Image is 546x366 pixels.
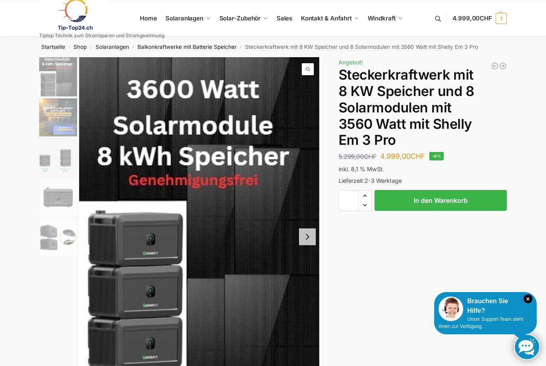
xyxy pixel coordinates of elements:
[375,190,507,211] button: In den Warenkorb
[39,138,77,176] img: Growatt-NOAH-2000-flexible-erweiterung
[297,0,362,36] a: Kontakt & Anfahrt
[39,57,77,96] img: 8kw-3600-watt-Collage.jpg
[452,6,507,30] a: 4.999,00CHF 1
[129,44,137,50] span: /
[39,178,77,216] img: growatt-noah2000-lifepo4-batteriemodul-2048wh-speicher-fuer-balkonkraftwerk
[74,44,87,50] a: Shop
[339,67,507,148] h1: Steckerkraftwerk mit 8 KW Speicher und 8 Solarmodulen mit 3560 Watt mit Shelly Em 3 Pro
[96,44,129,50] a: Solaranlagen
[87,44,95,50] span: /
[339,177,402,184] span: Lieferzeit:
[219,14,261,22] span: Solar-Zubehör
[273,0,295,36] a: Sales
[137,44,237,50] a: Balkonkraftwerke mit Batterie Speicher
[452,14,492,22] span: 4.999,00
[65,44,74,50] span: /
[496,13,507,24] span: 1
[301,14,352,22] span: Kontakt & Anfahrt
[339,190,359,211] input: Produktmenge
[499,62,507,70] a: Steckerkraftwerk mit 8 KW Speicher und 8 Solarmodulen mit 3600 Watt
[299,228,316,245] button: Next slide
[410,152,425,160] span: CHF
[438,296,532,316] div: Brauchen Sie Hilfe?
[277,14,293,22] span: Sales
[368,14,396,22] span: Windkraft
[216,0,271,36] a: Solar-Zubehör
[364,0,406,36] a: Windkraft
[339,153,377,160] bdi: 5.299,00
[429,152,444,160] span: -6%
[339,59,363,66] span: Angebot!
[365,177,402,184] span: 2-3 Werktage
[165,14,203,22] span: Solaranlagen
[438,316,523,329] span: Unser Support-Team steht Ihnen zur Verfügung
[237,44,245,50] span: /
[359,190,372,201] span: Increase quantity
[438,296,463,321] img: Customer service
[491,62,499,70] a: 900/600 mit 2,2 kWh Marstek Speicher
[359,200,372,210] span: Reduce quantity
[380,152,425,160] bdi: 4.999,00
[339,166,384,172] span: inkl. 8,1 % MwSt.
[25,36,521,57] nav: Breadcrumb
[364,153,377,160] span: CHF
[480,14,492,22] span: CHF
[39,98,77,136] img: solakon-balkonkraftwerk-890-800w-2-x-445wp-module-growatt-neo-800m-x-growatt-noah-2000-schuko-kab...
[39,218,77,256] img: Noah_Growatt_2000
[41,44,65,50] a: Startseite
[524,294,532,303] i: Schließen
[39,33,164,38] p: Tiptop Technik zum Stromsparen und Stromgewinnung
[162,0,214,36] a: Solaranlagen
